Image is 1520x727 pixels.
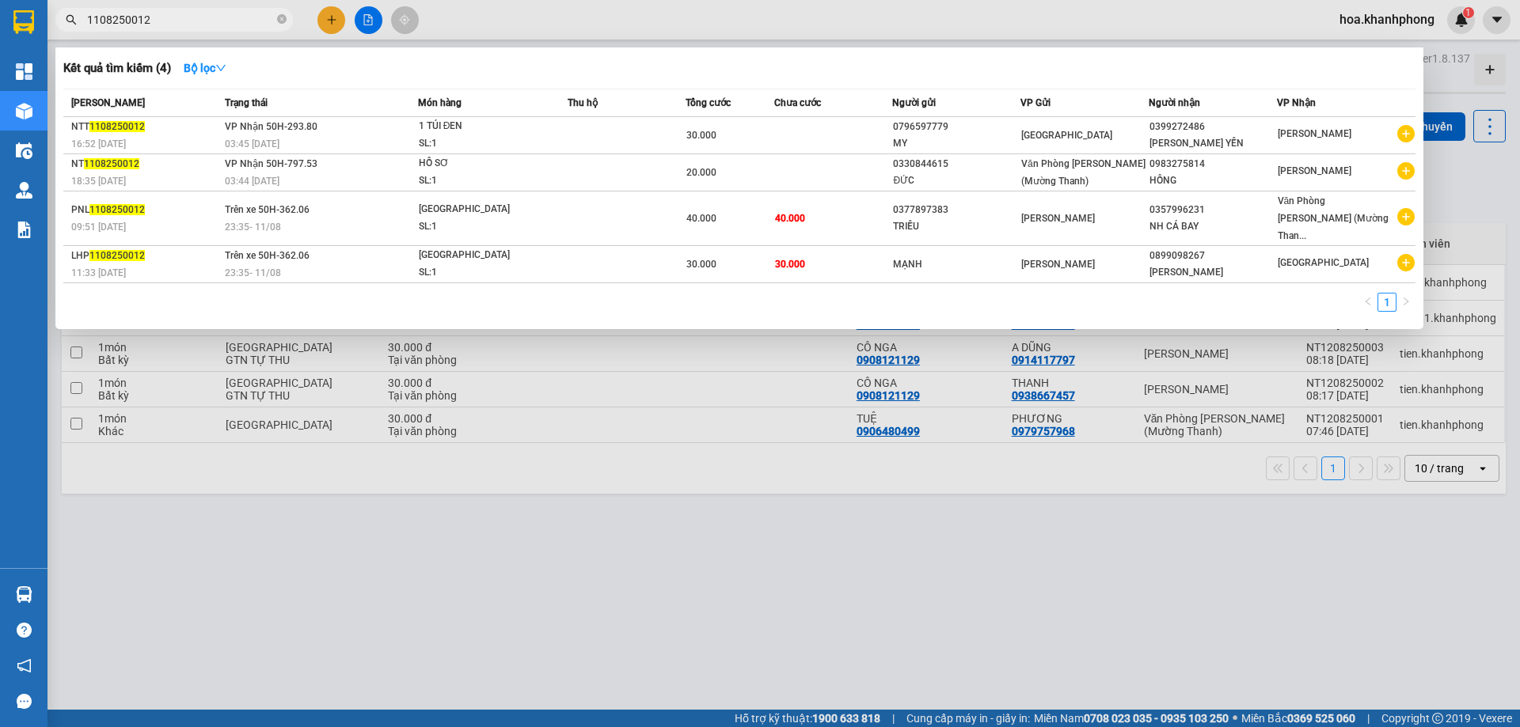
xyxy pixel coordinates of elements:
span: plus-circle [1397,162,1415,180]
span: Thu hộ [568,97,598,108]
span: plus-circle [1397,254,1415,271]
div: MẠNH [893,256,1020,273]
button: left [1358,293,1377,312]
span: 1108250012 [89,121,145,132]
span: 11:33 [DATE] [71,267,126,278]
li: 1 [1377,293,1396,312]
strong: Bộ lọc [184,62,226,74]
span: Chưa cước [774,97,821,108]
span: Trạng thái [225,97,268,108]
span: 23:35 - 11/08 [225,222,281,233]
div: 0796597779 [893,119,1020,135]
span: Trên xe 50H-362.06 [225,250,310,261]
span: VP Nhận 50H-797.53 [225,158,317,169]
div: 0899098267 [1149,248,1276,264]
span: 18:35 [DATE] [71,176,126,187]
span: question-circle [17,623,32,638]
span: message [17,694,32,709]
div: HỒNG [1149,172,1276,189]
span: [PERSON_NAME] [1021,213,1095,224]
div: TRIỀU [893,218,1020,235]
span: left [1363,297,1373,306]
div: HỒ SƠ [419,155,538,172]
span: Người nhận [1149,97,1200,108]
span: Văn Phòng [PERSON_NAME] (Mường Thanh) [1021,158,1146,187]
span: 1108250012 [89,204,145,215]
span: search [66,14,77,25]
span: 40.000 [686,213,716,224]
span: 09:51 [DATE] [71,222,126,233]
div: 1 TÚI ĐEN [419,118,538,135]
button: right [1396,293,1415,312]
span: 03:45 [DATE] [225,138,279,150]
span: Món hàng [418,97,462,108]
span: plus-circle [1397,125,1415,142]
div: NTT [71,119,220,135]
span: [PERSON_NAME] [1278,128,1351,139]
span: 20.000 [686,167,716,178]
span: Người gửi [892,97,936,108]
span: Trên xe 50H-362.06 [225,204,310,215]
div: [PERSON_NAME] YẾN [1149,135,1276,152]
span: 16:52 [DATE] [71,138,126,150]
div: [PERSON_NAME] [1149,264,1276,281]
span: 23:35 - 11/08 [225,267,281,278]
img: warehouse-icon [16,182,32,199]
span: 30.000 [775,259,805,270]
span: 1108250012 [84,158,139,169]
span: notification [17,658,32,673]
span: plus-circle [1397,208,1415,225]
img: logo-vxr [13,10,34,34]
div: 0330844615 [893,156,1020,172]
div: SL: 1 [419,135,538,153]
div: NT [71,156,220,172]
span: 30.000 [686,259,716,270]
span: 40.000 [775,213,805,224]
a: 1 [1378,293,1396,311]
img: warehouse-icon [16,586,32,603]
span: [GEOGRAPHIC_DATA] [1021,130,1112,141]
div: [GEOGRAPHIC_DATA] [419,201,538,218]
img: dashboard-icon [16,63,32,80]
div: MY [893,135,1020,152]
span: close-circle [277,14,287,24]
span: [PERSON_NAME] [1021,259,1095,270]
li: Previous Page [1358,293,1377,312]
span: 30.000 [686,130,716,141]
input: Tìm tên, số ĐT hoặc mã đơn [87,11,274,28]
div: 0399272486 [1149,119,1276,135]
div: [GEOGRAPHIC_DATA] [419,247,538,264]
span: 03:44 [DATE] [225,176,279,187]
li: Next Page [1396,293,1415,312]
div: 0983275814 [1149,156,1276,172]
span: Văn Phòng [PERSON_NAME] (Mường Than... [1278,195,1389,241]
h3: Kết quả tìm kiếm ( 4 ) [63,60,171,77]
span: close-circle [277,13,287,28]
div: NH CÁ BAY [1149,218,1276,235]
div: SL: 1 [419,218,538,236]
button: Bộ lọcdown [171,55,239,81]
span: Tổng cước [686,97,731,108]
div: LHP [71,248,220,264]
img: warehouse-icon [16,103,32,119]
span: VP Gửi [1020,97,1051,108]
div: 0357996231 [1149,202,1276,218]
span: [PERSON_NAME] [1278,165,1351,176]
div: SL: 1 [419,172,538,190]
div: SL: 1 [419,264,538,282]
img: solution-icon [16,222,32,238]
span: down [215,62,226,74]
span: [GEOGRAPHIC_DATA] [1278,257,1369,268]
span: right [1401,297,1411,306]
span: VP Nhận 50H-293.80 [225,121,317,132]
span: [PERSON_NAME] [71,97,145,108]
img: warehouse-icon [16,142,32,159]
div: PNL [71,202,220,218]
div: 0377897383 [893,202,1020,218]
span: 1108250012 [89,250,145,261]
div: ĐỨC [893,172,1020,189]
span: VP Nhận [1277,97,1316,108]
